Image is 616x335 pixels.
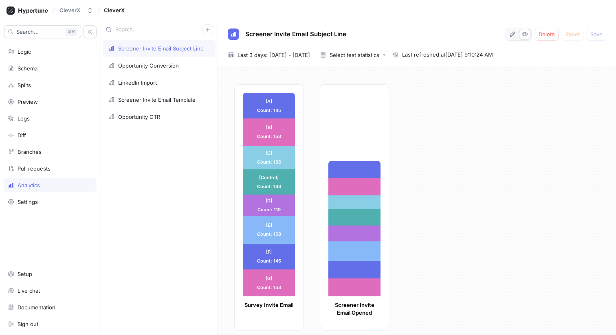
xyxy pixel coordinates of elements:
div: Live chat [18,287,40,294]
div: Screener Invite Email Subject Line [118,45,204,52]
button: Save [587,28,606,41]
p: Screener Invite Email Opened [328,301,381,317]
div: Setup [18,271,32,277]
span: Screener Invite Email Subject Line [245,31,346,37]
div: Pull requests [18,165,51,172]
div: Diff [18,132,26,138]
span: Reset [565,32,580,37]
div: [B] Count: 153 [243,118,295,145]
div: [F] Count: 145 [243,244,295,269]
span: CleverX [104,7,125,13]
div: Splits [18,82,31,88]
div: [E] Count: 158 [243,216,295,244]
span: Last refreshed at [DATE] 9:10:24 AM [402,51,493,59]
span: Last 3 days: [DATE] - [DATE] [238,51,310,59]
div: [A] Count: 145 [243,93,295,118]
button: Select test statistics [317,49,389,61]
div: Schema [18,65,37,72]
div: [C] Count: 135 [243,146,295,170]
div: K [65,28,77,36]
div: Documentation [18,304,55,311]
span: Save [590,32,603,37]
button: CleverX [56,4,97,17]
div: Screener Invite Email Template [118,96,196,103]
div: Settings [18,199,38,205]
div: Sign out [18,321,38,327]
div: Logs [18,115,30,122]
button: Search...K [4,25,81,38]
a: Documentation [4,300,97,314]
div: Logic [18,48,31,55]
span: Search... [16,29,39,34]
div: Branches [18,149,42,155]
div: CleverX [59,7,80,14]
div: [G] Count: 153 [243,269,295,296]
input: Search... [115,26,202,34]
span: Delete [539,32,555,37]
div: Opportunity Conversion [118,62,179,69]
div: Select test statistics [330,53,379,58]
div: Preview [18,99,38,105]
div: Opportunity CTR [118,114,160,120]
div: Analytics [18,182,40,188]
div: [Control] Count: 143 [243,169,295,195]
button: Delete [535,28,559,41]
div: LinkedIn Import [118,79,157,86]
button: Reset [562,28,583,41]
div: [D] Count: 119 [243,195,295,216]
p: Survey Invite Email [243,301,295,309]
